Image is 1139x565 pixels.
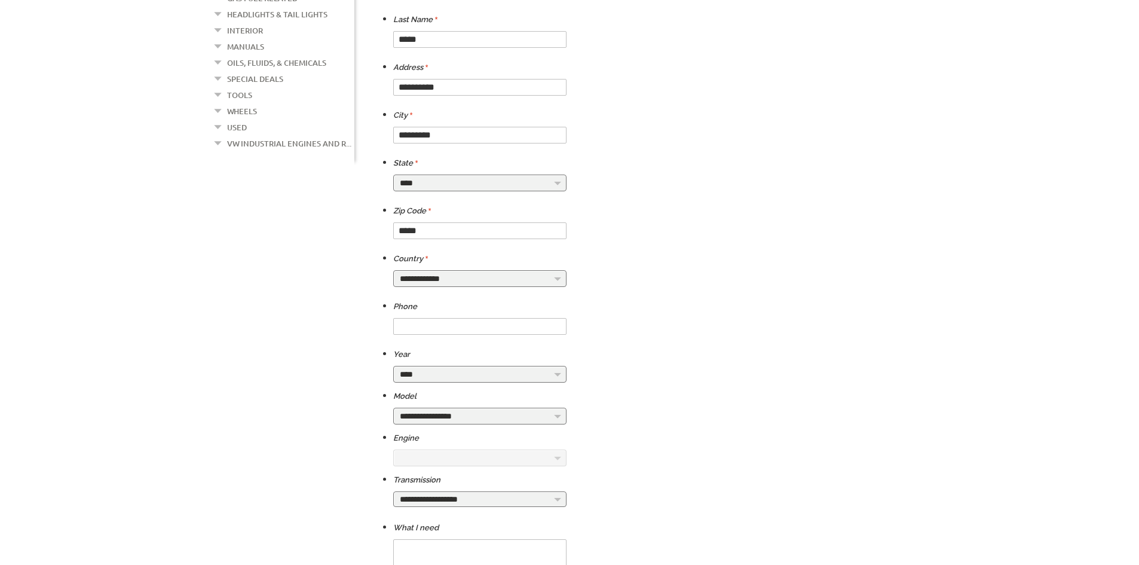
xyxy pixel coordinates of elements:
a: Tools [227,87,252,103]
a: VW Industrial Engines and R... [227,136,351,151]
label: Country [393,252,428,266]
label: Phone [393,300,417,314]
label: State [393,156,418,170]
label: Year [393,347,410,362]
label: City [393,108,412,123]
label: Zip Code [393,204,431,218]
a: Special Deals [227,71,283,87]
a: Interior [227,23,263,38]
label: What I need [393,521,439,535]
label: Last Name [393,13,437,27]
label: Transmission [393,473,440,487]
a: Wheels [227,103,257,119]
label: Address [393,60,428,75]
a: Oils, Fluids, & Chemicals [227,55,326,71]
a: Headlights & Tail Lights [227,7,327,22]
label: Engine [393,431,419,445]
a: Used [227,120,247,135]
a: Manuals [227,39,264,54]
label: Model [393,389,417,404]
